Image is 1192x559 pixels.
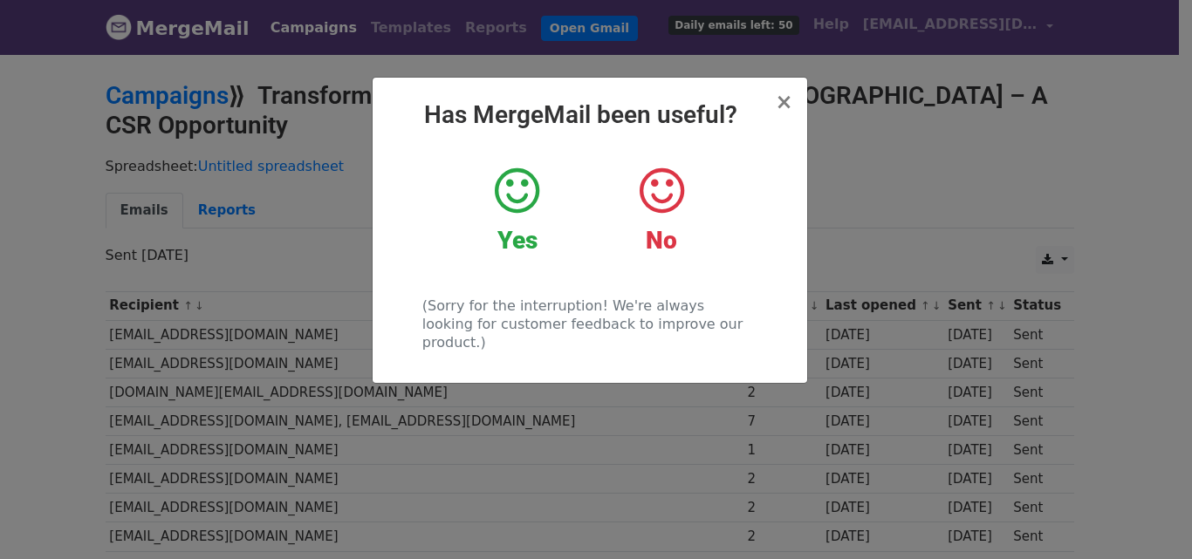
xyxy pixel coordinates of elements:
[646,226,677,255] strong: No
[387,100,793,130] h2: Has MergeMail been useful?
[422,297,757,351] p: (Sorry for the interruption! We're always looking for customer feedback to improve our product.)
[1105,475,1192,559] iframe: Chat Widget
[775,92,792,112] button: Close
[458,165,576,256] a: Yes
[602,165,720,256] a: No
[497,226,538,255] strong: Yes
[775,90,792,114] span: ×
